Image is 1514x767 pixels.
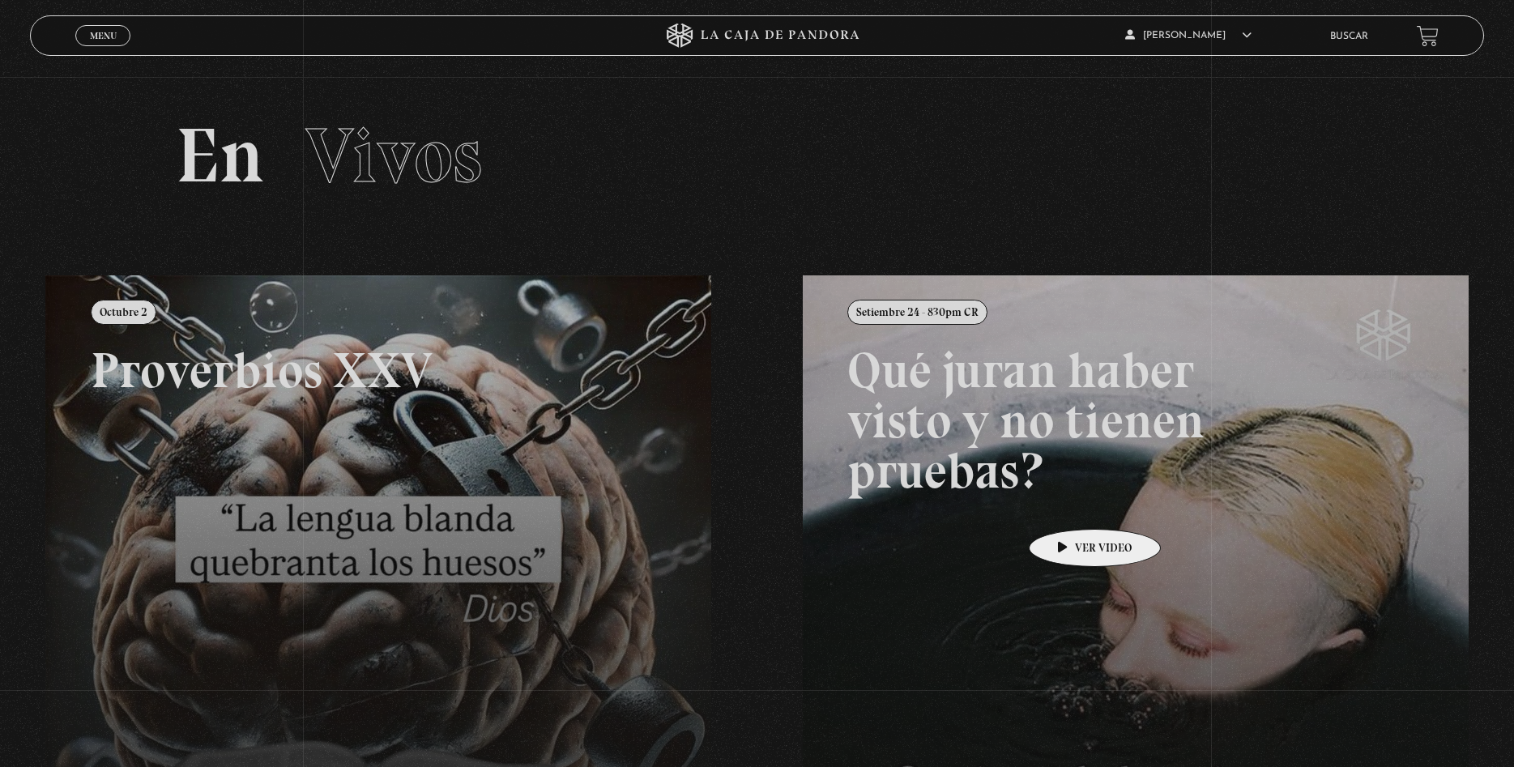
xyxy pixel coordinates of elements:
[90,31,117,40] span: Menu
[305,109,482,202] span: Vivos
[84,45,122,56] span: Cerrar
[176,117,1338,194] h2: En
[1330,32,1368,41] a: Buscar
[1417,24,1439,46] a: View your shopping cart
[1125,31,1252,40] span: [PERSON_NAME]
